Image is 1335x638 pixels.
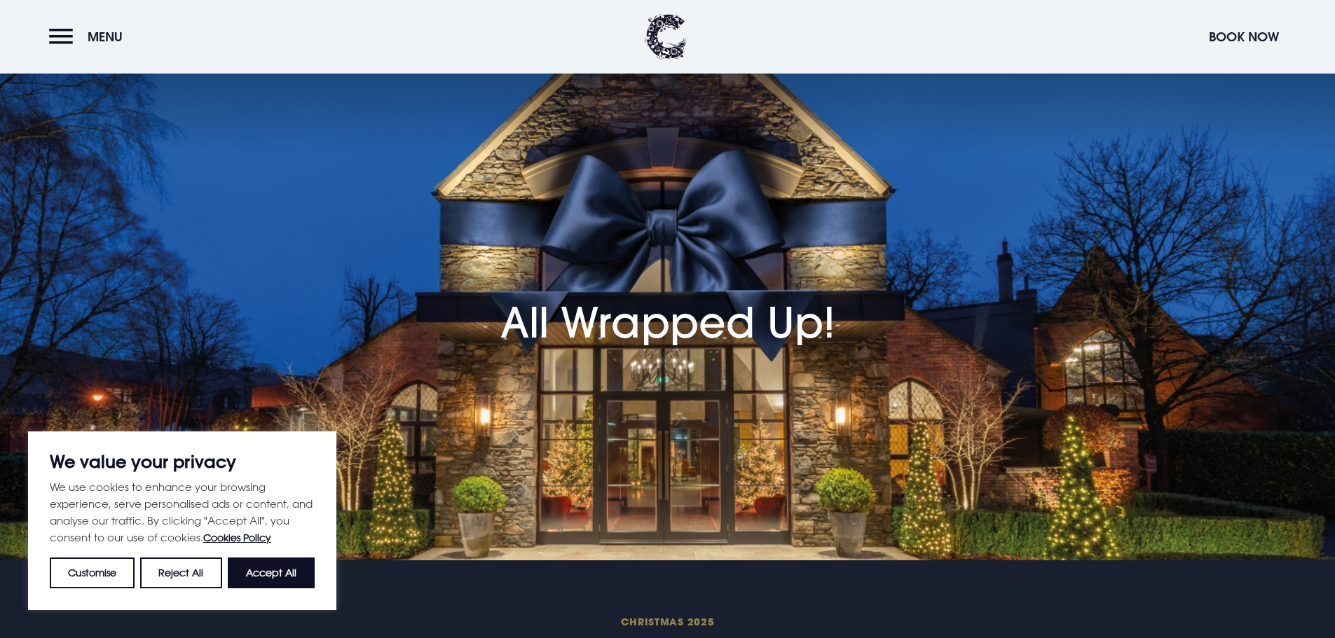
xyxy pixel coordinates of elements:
span: Christmas 2025 [334,615,1001,628]
span: Menu [88,29,123,45]
a: Cookies Policy [203,532,271,543]
button: Customise [50,557,135,588]
p: We value your privacy [50,453,315,470]
button: Menu [49,22,130,52]
img: Clandeboye Lodge [645,14,687,60]
button: Accept All [228,557,315,588]
h1: All Wrapped Up! [500,220,835,347]
div: We value your privacy [28,431,336,610]
p: We use cookies to enhance your browsing experience, serve personalised ads or content, and analys... [50,478,315,546]
button: Book Now [1202,22,1286,52]
button: Reject All [140,557,221,588]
